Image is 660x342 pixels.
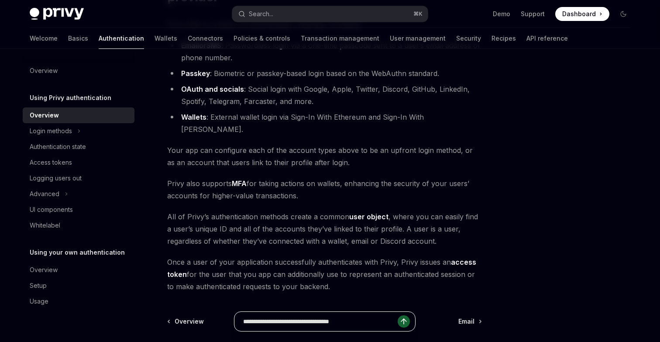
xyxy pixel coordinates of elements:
a: API reference [526,28,568,49]
a: Authentication [99,28,144,49]
div: Setup [30,280,47,291]
button: Toggle dark mode [616,7,630,21]
div: Advanced [30,189,59,199]
li: : Biometric or passkey-based login based on the WebAuthn standard. [167,67,482,79]
a: UI components [23,202,134,218]
a: Connectors [188,28,223,49]
a: Security [456,28,481,49]
input: Ask a question... [243,312,398,331]
div: Overview [30,110,59,121]
a: Passkey [181,69,210,78]
li: : Passwordless login via a one-time passcode sent to a user’s email address or phone number. [167,39,482,64]
a: Basics [68,28,88,49]
button: Search...⌘K [232,6,428,22]
img: dark logo [30,8,84,20]
div: Search... [249,9,273,19]
li: : Social login with Google, Apple, Twitter, Discord, GitHub, LinkedIn, Spotify, Telegram, Farcast... [167,83,482,107]
span: Once a user of your application successfully authenticates with Privy, Privy issues an for the us... [167,256,482,293]
div: Whitelabel [30,220,60,231]
span: Your app can configure each of the account types above to be an upfront login method, or as an ac... [167,144,482,169]
button: Send message [398,315,410,328]
span: Privy also supports for taking actions on wallets, enhancing the security of your users’ accounts... [167,177,482,202]
a: Demo [493,10,510,18]
div: Usage [30,296,48,307]
li: : External wallet login via Sign-In With Ethereum and Sign-In With [PERSON_NAME]. [167,111,482,135]
a: Dashboard [555,7,609,21]
div: Login methods [30,126,72,136]
a: Whitelabel [23,218,134,233]
a: MFA [232,179,247,188]
a: Overview [23,262,134,278]
div: Logging users out [30,173,82,183]
a: Wallets [155,28,177,49]
a: Setup [23,278,134,294]
h5: Using your own authentication [30,247,125,258]
a: User management [390,28,446,49]
a: Transaction management [301,28,379,49]
a: Recipes [492,28,516,49]
span: Dashboard [562,10,596,18]
div: UI components [30,204,73,215]
a: Authentication state [23,139,134,155]
a: Policies & controls [234,28,290,49]
div: Overview [30,265,58,275]
a: Wallets [181,113,206,122]
a: Support [521,10,545,18]
h5: Using Privy authentication [30,93,111,103]
button: Login methods [23,123,134,139]
a: Access tokens [23,155,134,170]
span: ⌘ K [413,10,423,17]
button: Advanced [23,186,134,202]
a: Welcome [30,28,58,49]
a: Logging users out [23,170,134,186]
a: Usage [23,294,134,309]
div: Overview [30,66,58,76]
div: Authentication state [30,142,86,152]
span: All of Privy’s authentication methods create a common , where you can easily find a user’s unique... [167,211,482,247]
a: OAuth and socials [181,85,244,94]
div: Access tokens [30,157,72,168]
a: Overview [23,107,134,123]
a: Overview [23,63,134,79]
a: user object [349,212,388,221]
